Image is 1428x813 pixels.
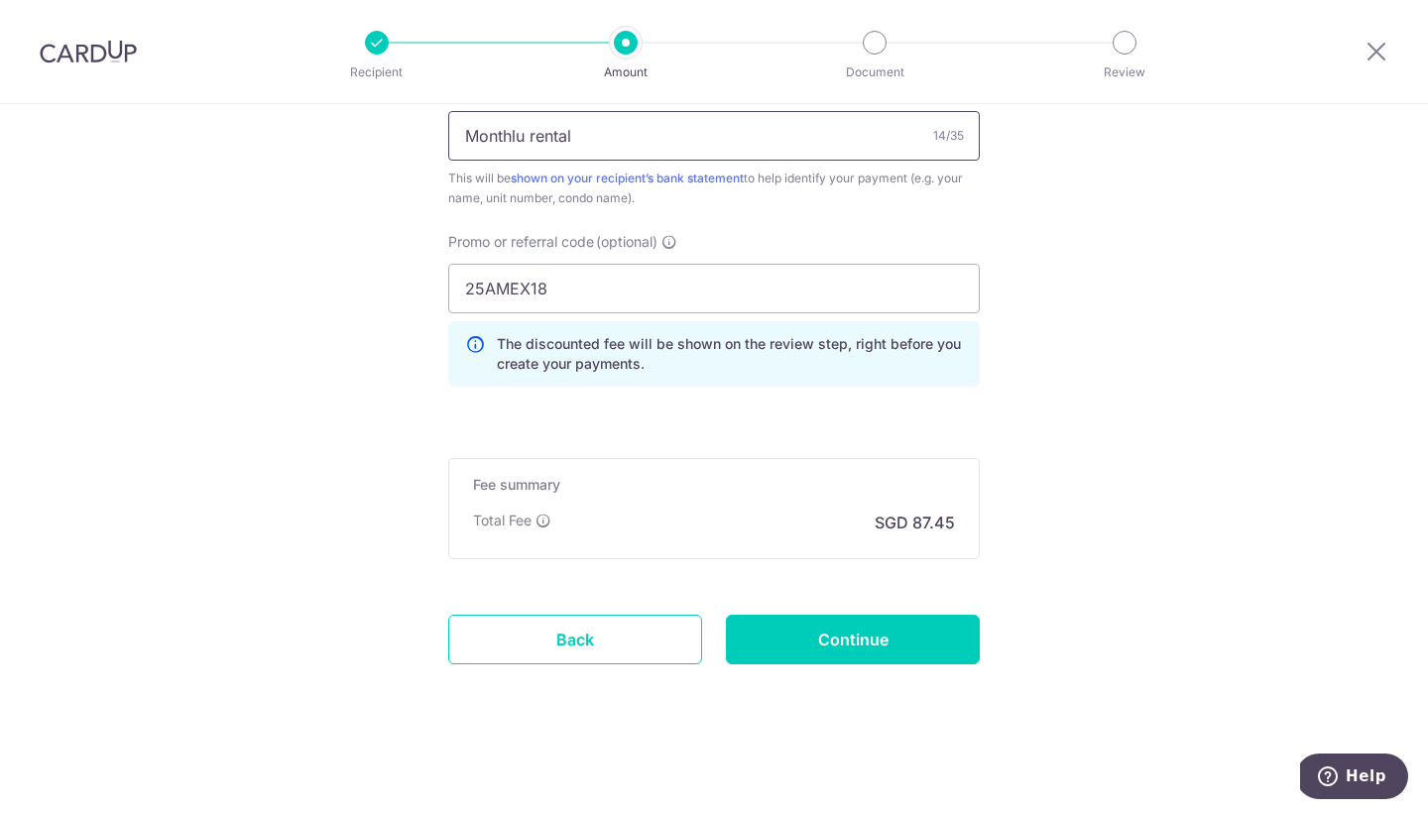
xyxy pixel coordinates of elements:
div: 14/35 [933,126,964,146]
a: shown on your recipient’s bank statement [511,171,744,185]
p: Amount [552,62,699,82]
a: Back [448,615,702,664]
p: Recipient [303,62,450,82]
p: Review [1051,62,1198,82]
h5: Fee summary [473,475,955,495]
p: Document [801,62,948,82]
p: SGD 87.45 [875,511,955,534]
p: The discounted fee will be shown on the review step, right before you create your payments. [497,334,963,374]
iframe: Opens a widget where you can find more information [1300,754,1408,803]
img: CardUp [40,40,137,63]
span: (optional) [596,232,657,252]
input: Continue [726,615,980,664]
span: Promo or referral code [448,232,594,252]
div: This will be to help identify your payment (e.g. your name, unit number, condo name). [448,169,980,208]
p: Total Fee [473,511,532,530]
